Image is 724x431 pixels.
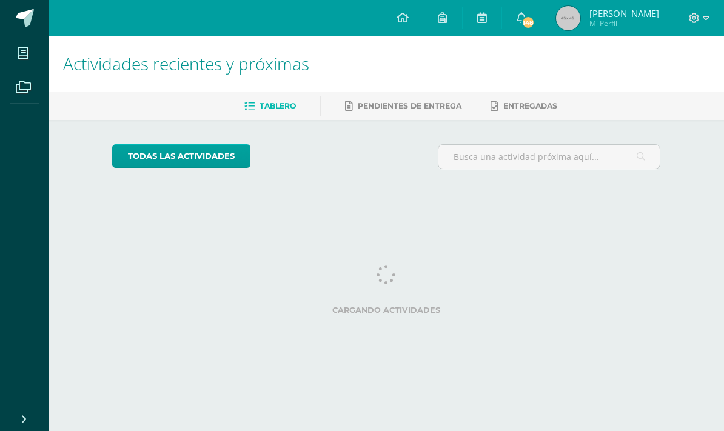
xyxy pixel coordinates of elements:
[345,96,461,116] a: Pendientes de entrega
[358,101,461,110] span: Pendientes de entrega
[521,16,535,29] span: 148
[112,144,250,168] a: todas las Actividades
[63,52,309,75] span: Actividades recientes y próximas
[112,306,661,315] label: Cargando actividades
[491,96,557,116] a: Entregadas
[260,101,296,110] span: Tablero
[589,7,659,19] span: [PERSON_NAME]
[589,18,659,28] span: Mi Perfil
[556,6,580,30] img: 45x45
[503,101,557,110] span: Entregadas
[244,96,296,116] a: Tablero
[438,145,660,169] input: Busca una actividad próxima aquí...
